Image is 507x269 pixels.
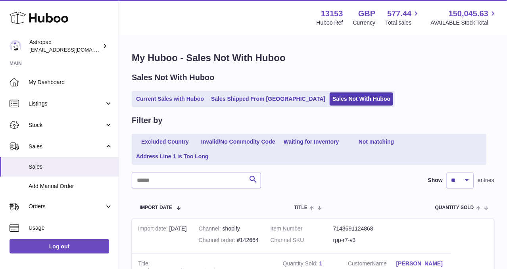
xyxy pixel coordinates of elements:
strong: GBP [358,8,375,19]
a: [PERSON_NAME] [396,260,445,267]
img: matt@astropad.com [10,40,21,52]
span: Title [294,205,307,210]
span: Sales [29,143,104,150]
span: Stock [29,121,104,129]
div: #142664 [199,236,259,244]
div: shopify [199,225,259,232]
span: entries [478,177,494,184]
div: Huboo Ref [317,19,343,27]
a: Invalid/No Commodity Code [198,135,278,148]
span: Quantity Sold [435,205,474,210]
span: Customer [348,260,372,267]
h1: My Huboo - Sales Not With Huboo [132,52,494,64]
a: Waiting for Inventory [280,135,343,148]
strong: Channel [199,225,223,234]
a: Log out [10,239,109,254]
a: 577.44 Total sales [385,8,421,27]
strong: 13153 [321,8,343,19]
strong: Channel order [199,237,237,245]
span: [EMAIL_ADDRESS][DOMAIN_NAME] [29,46,117,53]
dt: Channel SKU [271,236,333,244]
span: Listings [29,100,104,108]
span: AVAILABLE Stock Total [430,19,497,27]
strong: Title [138,260,150,269]
div: Astropad [29,38,101,54]
a: Address Line 1 is Too Long [133,150,211,163]
dd: 7143691124868 [333,225,396,232]
div: Currency [353,19,376,27]
span: Import date [140,205,172,210]
span: Add Manual Order [29,183,113,190]
span: 150,045.63 [449,8,488,19]
a: 1 [319,260,323,267]
a: Not matching [345,135,408,148]
a: Sales Shipped From [GEOGRAPHIC_DATA] [208,92,328,106]
td: [DATE] [132,219,193,254]
h2: Sales Not With Huboo [132,72,215,83]
label: Show [428,177,443,184]
span: Total sales [385,19,421,27]
dt: Item Number [271,225,333,232]
strong: Import date [138,225,169,234]
a: Sales Not With Huboo [330,92,393,106]
strong: Quantity Sold [283,260,319,269]
a: 150,045.63 AVAILABLE Stock Total [430,8,497,27]
dd: rpp-r7-v3 [333,236,396,244]
span: Sales [29,163,113,171]
span: My Dashboard [29,79,113,86]
a: Current Sales with Huboo [133,92,207,106]
span: 577.44 [387,8,411,19]
span: Usage [29,224,113,232]
h2: Filter by [132,115,163,126]
span: Orders [29,203,104,210]
a: Excluded Country [133,135,197,148]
